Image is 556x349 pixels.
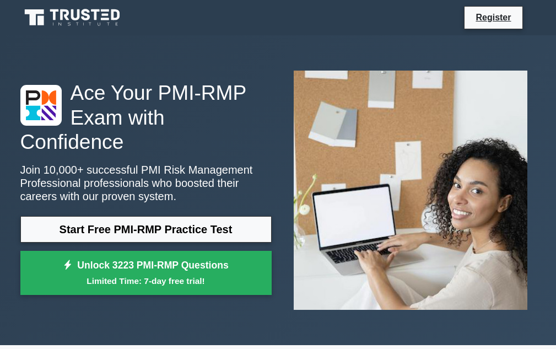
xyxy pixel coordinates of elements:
[20,251,272,295] a: Unlock 3223 PMI-RMP QuestionsLimited Time: 7-day free trial!
[469,10,517,24] a: Register
[20,216,272,243] a: Start Free PMI-RMP Practice Test
[20,80,272,154] h1: Ace Your PMI-RMP Exam with Confidence
[20,163,272,203] p: Join 10,000+ successful PMI Risk Management Professional professionals who boosted their careers ...
[34,275,258,287] small: Limited Time: 7-day free trial!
